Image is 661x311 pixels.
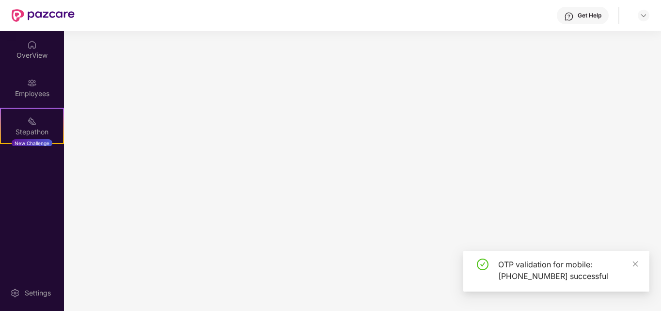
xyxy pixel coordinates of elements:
[1,127,63,137] div: Stepathon
[27,78,37,88] img: svg+xml;base64,PHN2ZyBpZD0iRW1wbG95ZWVzIiB4bWxucz0iaHR0cDovL3d3dy53My5vcmcvMjAwMC9zdmciIHdpZHRoPS...
[12,9,75,22] img: New Pazcare Logo
[564,12,574,21] img: svg+xml;base64,PHN2ZyBpZD0iSGVscC0zMngzMiIgeG1sbnM9Imh0dHA6Ly93d3cudzMub3JnLzIwMDAvc3ZnIiB3aWR0aD...
[12,139,52,147] div: New Challenge
[578,12,601,19] div: Get Help
[632,261,639,267] span: close
[477,259,488,270] span: check-circle
[10,288,20,298] img: svg+xml;base64,PHN2ZyBpZD0iU2V0dGluZy0yMHgyMCIgeG1sbnM9Imh0dHA6Ly93d3cudzMub3JnLzIwMDAvc3ZnIiB3aW...
[27,40,37,49] img: svg+xml;base64,PHN2ZyBpZD0iSG9tZSIgeG1sbnM9Imh0dHA6Ly93d3cudzMub3JnLzIwMDAvc3ZnIiB3aWR0aD0iMjAiIG...
[27,116,37,126] img: svg+xml;base64,PHN2ZyB4bWxucz0iaHR0cDovL3d3dy53My5vcmcvMjAwMC9zdmciIHdpZHRoPSIyMSIgaGVpZ2h0PSIyMC...
[640,12,647,19] img: svg+xml;base64,PHN2ZyBpZD0iRHJvcGRvd24tMzJ4MzIiIHhtbG5zPSJodHRwOi8vd3d3LnczLm9yZy8yMDAwL3N2ZyIgd2...
[22,288,54,298] div: Settings
[498,259,638,282] div: OTP validation for mobile: [PHONE_NUMBER] successful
